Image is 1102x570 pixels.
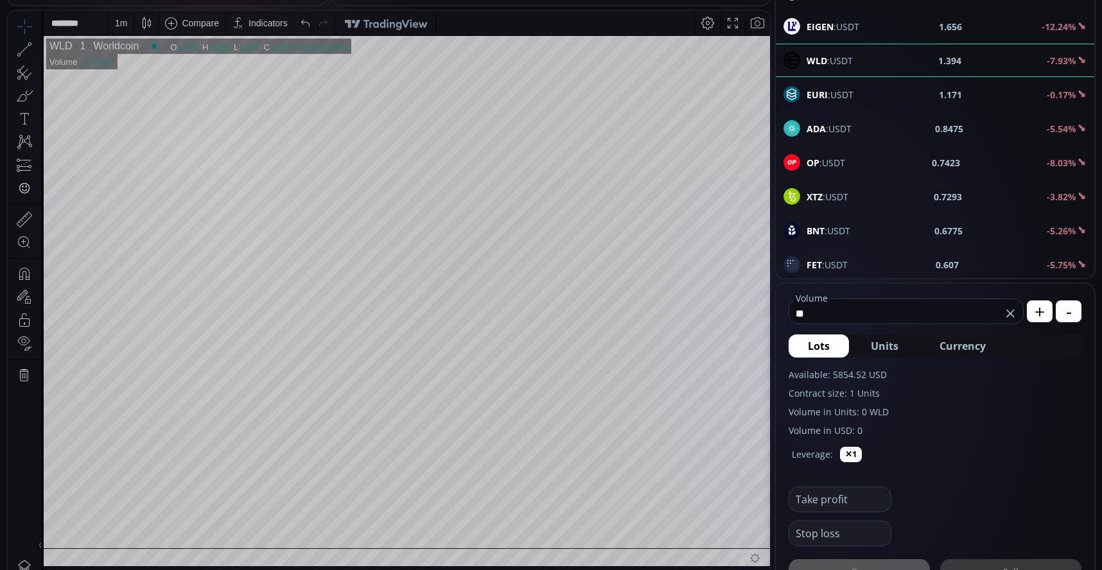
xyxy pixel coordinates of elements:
[807,89,828,101] b: EURI
[807,225,825,237] b: BNT
[170,31,191,41] div: 1.395
[807,156,845,169] span: :USDT
[1047,123,1076,135] b: -5.54%
[932,156,960,169] b: 0.7423
[789,368,1081,381] label: Available: 5854.52 USD
[807,157,819,169] b: OP
[789,334,849,358] button: Lots
[789,405,1081,419] label: Volume in Units: 0 WLD
[263,31,284,41] div: 1.395
[42,46,69,56] div: Volume
[1056,300,1081,322] button: -
[162,31,170,41] div: O
[1042,21,1076,33] b: -12.24%
[852,334,918,358] button: Units
[12,171,22,184] div: 
[807,191,823,203] b: XTZ
[74,46,105,56] div: 23.507K
[201,31,222,41] div: 1.396
[789,424,1081,437] label: Volume in USD: 0
[1047,225,1076,237] b: -5.26%
[241,7,280,17] div: Indicators
[920,334,1005,358] button: Currency
[934,224,963,237] b: 0.6775
[940,338,986,354] span: Currency
[792,447,833,461] label: Leverage:
[256,31,263,41] div: C
[195,31,201,41] div: H
[807,258,848,272] span: :USDT
[808,338,830,354] span: Lots
[807,20,859,33] span: :USDT
[288,31,340,41] div: 0.000 (0.00%)
[1047,157,1076,169] b: -8.03%
[42,30,65,41] div: WLD
[807,224,850,237] span: :USDT
[871,338,898,354] span: Units
[807,190,848,203] span: :USDT
[807,88,853,101] span: :USDT
[936,258,959,272] b: 0.607
[1027,300,1053,322] button: +
[807,21,834,33] b: EIGEN
[840,447,862,462] button: ✕1
[939,88,962,101] b: 1.171
[939,20,962,33] b: 1.656
[78,30,131,41] div: Worldcoin
[807,259,822,271] b: FET
[934,190,962,203] b: 0.7293
[174,7,211,17] div: Compare
[30,526,35,543] div: Hide Drawings Toolbar
[226,31,231,41] div: L
[807,123,826,135] b: ADA
[65,30,78,41] div: 1
[1047,89,1076,101] b: -0.17%
[789,386,1081,400] label: Contract size: 1 Units
[935,122,963,135] b: 0.8475
[231,31,252,41] div: 1.394
[107,7,119,17] div: 1 m
[1047,191,1076,203] b: -3.82%
[807,122,852,135] span: :USDT
[1047,259,1076,271] b: -5.75%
